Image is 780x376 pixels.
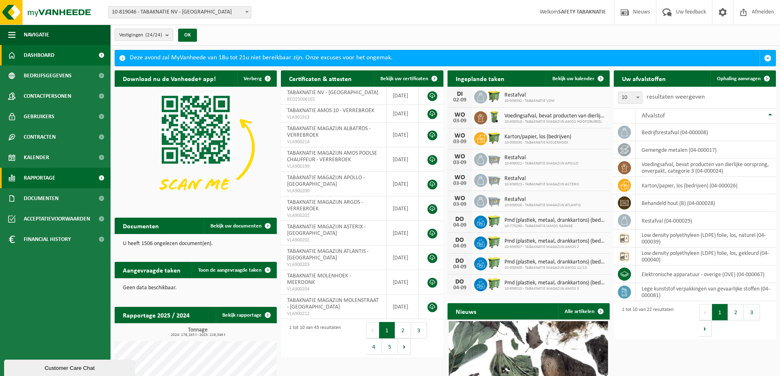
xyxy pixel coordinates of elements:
h2: Ingeplande taken [448,70,513,86]
div: WO [452,112,468,118]
button: Next [699,320,712,337]
button: Verberg [237,70,276,87]
span: Navigatie [24,25,49,45]
span: RED25006165 [287,96,380,103]
span: 10 [618,92,642,104]
td: low density polyethyleen (LDPE) folie, los, gekleurd (04-000040) [635,248,776,266]
img: WB-0660-HPE-GN-50 [487,214,501,228]
p: Geen data beschikbaar. [123,285,269,291]
img: Download de VHEPlus App [115,87,277,208]
a: Toon de aangevraagde taken [192,262,276,278]
button: 3 [411,322,427,338]
td: bedrijfsrestafval (04-000008) [635,124,776,141]
span: TABAKNATIE MOLENHOEK - MEERDONK [287,273,351,286]
span: Afvalstof [642,113,665,119]
td: [DATE] [387,295,419,319]
span: Acceptatievoorwaarden [24,209,90,229]
span: TABAKNATIE MAGAZIJN ALBATROS - VERREBROEK [287,126,371,138]
div: DO [452,237,468,243]
td: [DATE] [387,123,419,147]
div: 03-09 [452,181,468,187]
h2: Download nu de Vanheede+ app! [115,70,224,86]
button: Vestigingen(24/24) [115,29,173,41]
a: Bekijk uw documenten [204,218,276,234]
span: Bekijk uw kalender [552,76,595,81]
span: Documenten [24,188,59,209]
img: WB-0660-HPE-GN-50 [487,256,501,270]
td: low density polyethyleen (LDPE) folie, los, naturel (04-000039) [635,230,776,248]
span: Toon de aangevraagde taken [198,268,262,273]
span: VLA900201 [287,212,380,219]
label: resultaten weergeven [647,94,705,100]
button: 1 [379,322,395,338]
img: WB-1100-HPE-GN-51 [487,89,501,103]
div: Deze avond zal MyVanheede van 18u tot 21u niet bereikbaar zijn. Onze excuses voor het ongemak. [130,50,760,66]
span: Restafval [504,196,581,203]
td: lege kunststof verpakkingen van gevaarlijke stoffen (04-000081) [635,283,776,301]
span: TABAKNATIE MAGAZIJN ARGOS - VERREBROEK [287,199,363,212]
td: [DATE] [387,147,419,172]
button: 4 [366,338,382,355]
h3: Tonnage [119,327,277,337]
button: OK [178,29,197,42]
img: WB-0660-HPE-GN-50 [487,235,501,249]
img: WB-2500-GAL-GY-01 [487,173,501,187]
span: TABAKNATIE MAGAZIJN ATLANTIS - [GEOGRAPHIC_DATA] [287,248,369,261]
div: 03-09 [452,160,468,166]
span: 10-939323 - TABAKNATIE MAGAZIJN ASTERIX [504,182,579,187]
td: [DATE] [387,105,419,123]
div: DO [452,258,468,264]
span: Ophaling aanvragen [717,76,761,81]
span: Karton/papier, los (bedrijven) [504,134,571,140]
count: (24/24) [145,32,162,38]
span: 10-819046 - TABAKNATIE NV - ANTWERPEN [108,6,251,18]
div: 03-09 [452,139,468,145]
div: 1 tot 10 van 22 resultaten [618,303,674,338]
div: DO [452,216,468,223]
td: behandeld hout (B) (04-000028) [635,194,776,212]
td: gemengde metalen (04-000017) [635,141,776,159]
button: 2 [395,322,411,338]
div: WO [452,153,468,160]
button: 5 [382,338,398,355]
iframe: chat widget [4,358,137,376]
img: WB-0140-HPE-GN-50 [487,110,501,124]
h2: Rapportage 2025 / 2024 [115,307,198,323]
span: 10-819046 - TABAKNATIE NV - ANTWERPEN [109,7,251,18]
span: TABAKNATIE MAGAZIJN APOLLO - [GEOGRAPHIC_DATA] [287,175,365,187]
span: Pmd (plastiek, metaal, drankkartons) (bedrijven) [504,238,606,245]
span: Contactpersonen [24,86,71,106]
span: Pmd (plastiek, metaal, drankkartons) (bedrijven) [504,259,606,266]
button: Previous [366,322,379,338]
span: 10-939309 - TABAKNATIE MAGAZIJN AMOS 12/13 [504,266,606,270]
td: [DATE] [387,270,419,295]
td: voedingsafval, bevat producten van dierlijke oorsprong, onverpakt, categorie 3 (04-000024) [635,159,776,177]
a: Bekijk rapportage [216,307,276,323]
span: 2024: 178,163 t - 2025: 219,346 t [119,333,277,337]
span: VLA900199 [287,163,380,170]
div: 04-09 [452,243,468,249]
a: Alle artikelen [558,303,609,320]
img: WB-2500-GAL-GY-01 [487,194,501,207]
span: Bedrijfsgegevens [24,65,72,86]
h2: Documenten [115,218,167,234]
div: 03-09 [452,118,468,124]
td: restafval (04-000029) [635,212,776,230]
span: 10-939330 - TABAKNATIE MOLENHOEK [504,140,571,145]
span: 10-939318 - TABAKNATIE MAGAZIJN AMOS HOOFDBUREEL [504,119,606,124]
div: 03-09 [452,202,468,207]
span: Dashboard [24,45,54,65]
span: Gebruikers [24,106,54,127]
div: 04-09 [452,223,468,228]
a: Bekijk uw certificaten [374,70,443,87]
span: TABAKNATIE MAGAZIJN MOLENSTRAAT - [GEOGRAPHIC_DATA] [287,297,379,310]
button: 1 [712,304,728,320]
span: 10-939328 - TABAKNATIE MAGAZIJN ATLANTIS [504,203,581,208]
td: [DATE] [387,245,419,270]
div: DO [452,279,468,285]
td: [DATE] [387,196,419,221]
span: Rapportage [24,168,55,188]
span: 10-939310 - TABAKNATIE MAGAZIJN AMOS 3 [504,286,606,291]
span: Restafval [504,155,579,161]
